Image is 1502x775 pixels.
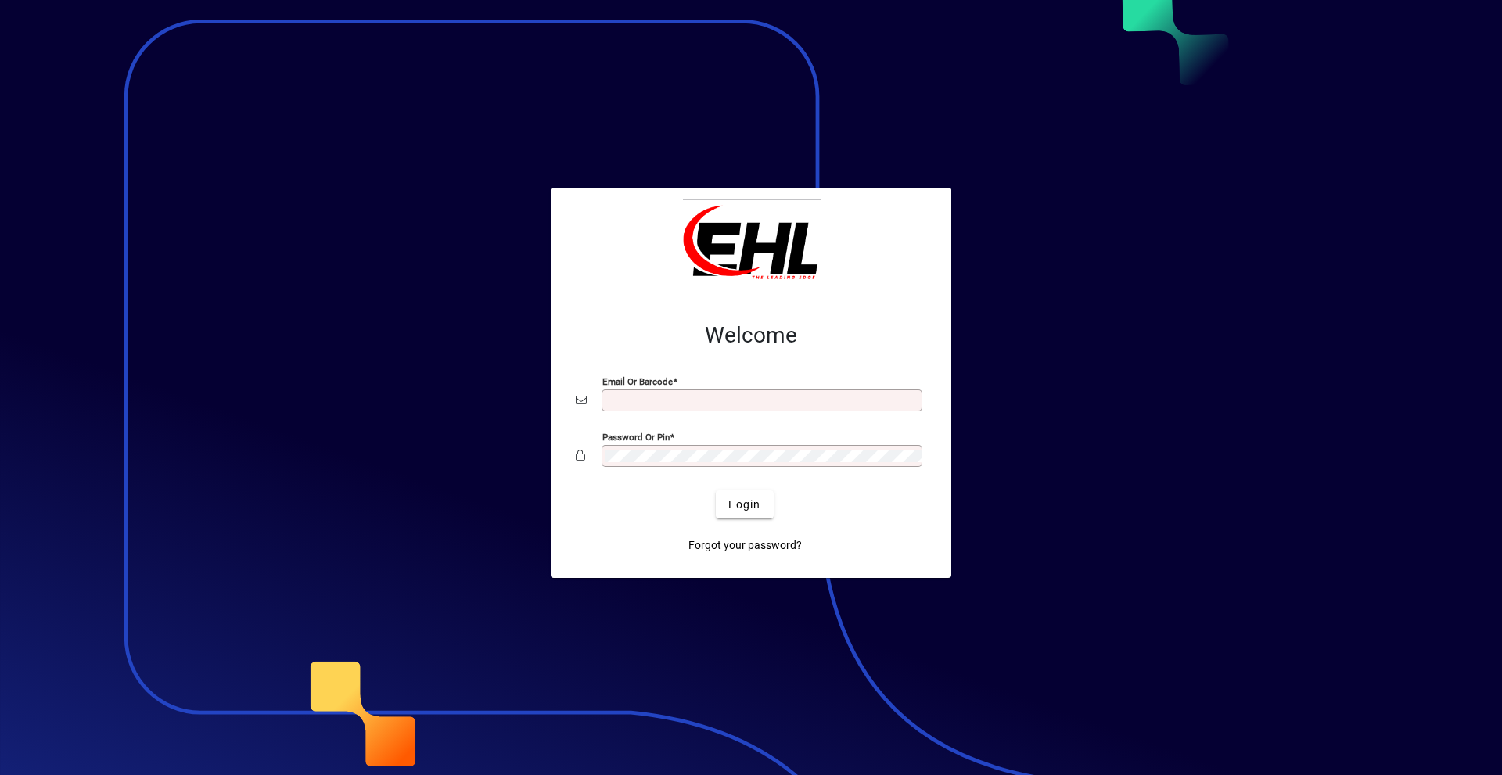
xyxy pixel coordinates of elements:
mat-label: Email or Barcode [602,376,673,387]
span: Forgot your password? [688,537,802,554]
mat-label: Password or Pin [602,432,670,443]
h2: Welcome [576,322,926,349]
a: Forgot your password? [682,531,808,559]
button: Login [716,490,773,518]
span: Login [728,497,760,513]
